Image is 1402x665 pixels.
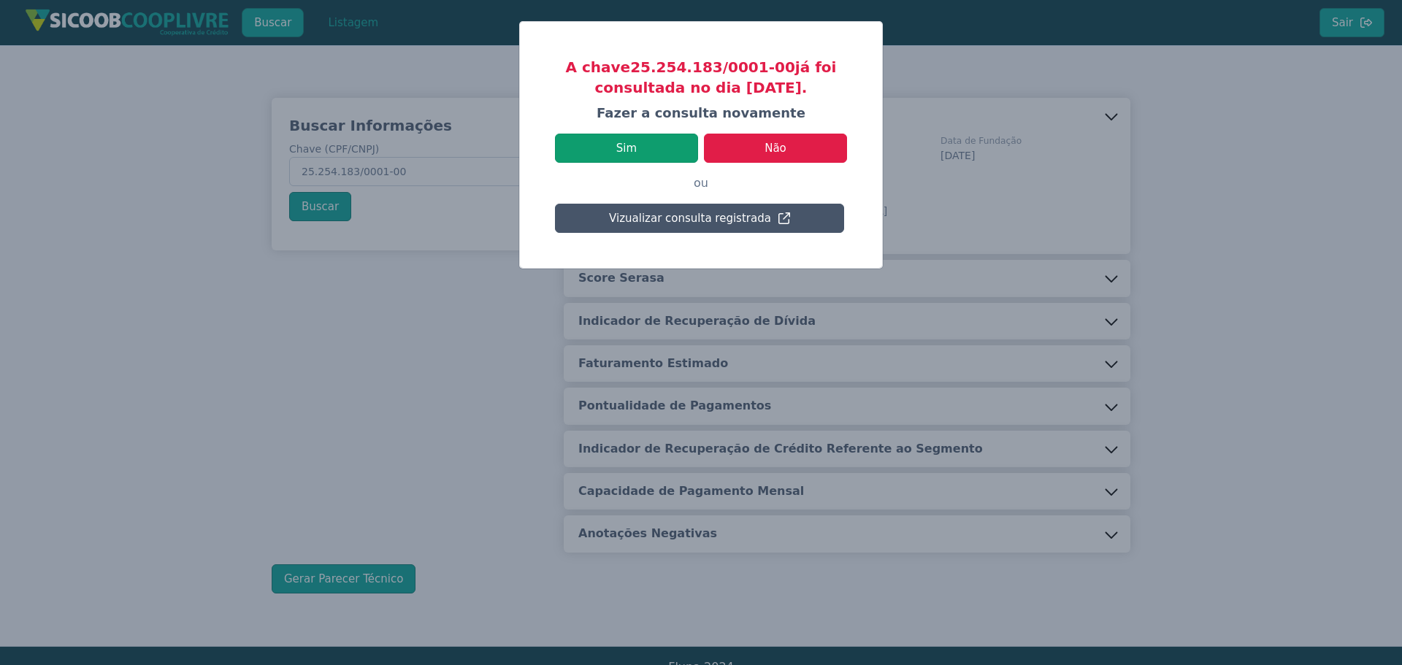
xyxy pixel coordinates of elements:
[555,204,844,233] button: Vizualizar consulta registrada
[555,163,847,204] p: ou
[555,57,847,98] h3: A chave 25.254.183/0001-00 já foi consultada no dia [DATE].
[555,104,847,122] h4: Fazer a consulta novamente
[555,134,698,163] button: Sim
[704,134,847,163] button: Não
